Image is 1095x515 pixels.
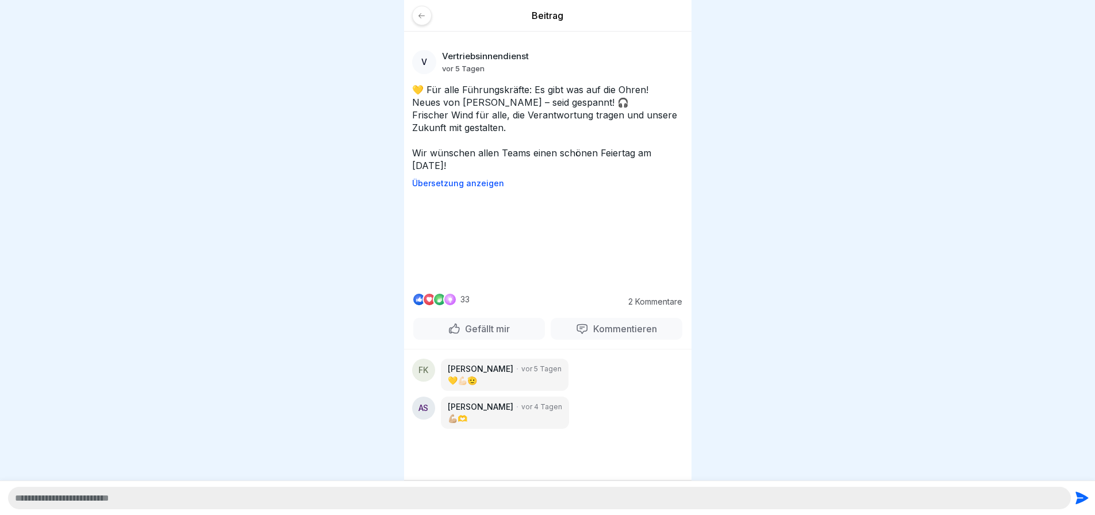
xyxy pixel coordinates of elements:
[460,323,510,335] p: Gefällt mir
[442,64,485,73] p: vor 5 Tagen
[412,179,683,188] p: Übersetzung anzeigen
[412,397,435,420] div: AS
[448,413,562,424] p: 💪🏼🫶
[412,359,435,382] div: FK
[412,50,436,74] div: V
[521,364,562,374] p: vor 5 Tagen
[448,363,513,375] p: [PERSON_NAME]
[448,375,562,386] p: 💛💪🏻🫡
[442,51,529,62] p: Vertriebsinnendienst
[521,402,562,412] p: vor 4 Tagen
[448,401,513,413] p: [PERSON_NAME]
[460,295,470,304] p: 33
[589,323,657,335] p: Kommentieren
[619,297,682,306] p: 2 Kommentare
[412,83,683,172] p: 💛 Für alle Führungskräfte: Es gibt was auf die Ohren! Neues von [PERSON_NAME] – seid gespannt! 🎧 ...
[412,9,683,22] p: Beitrag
